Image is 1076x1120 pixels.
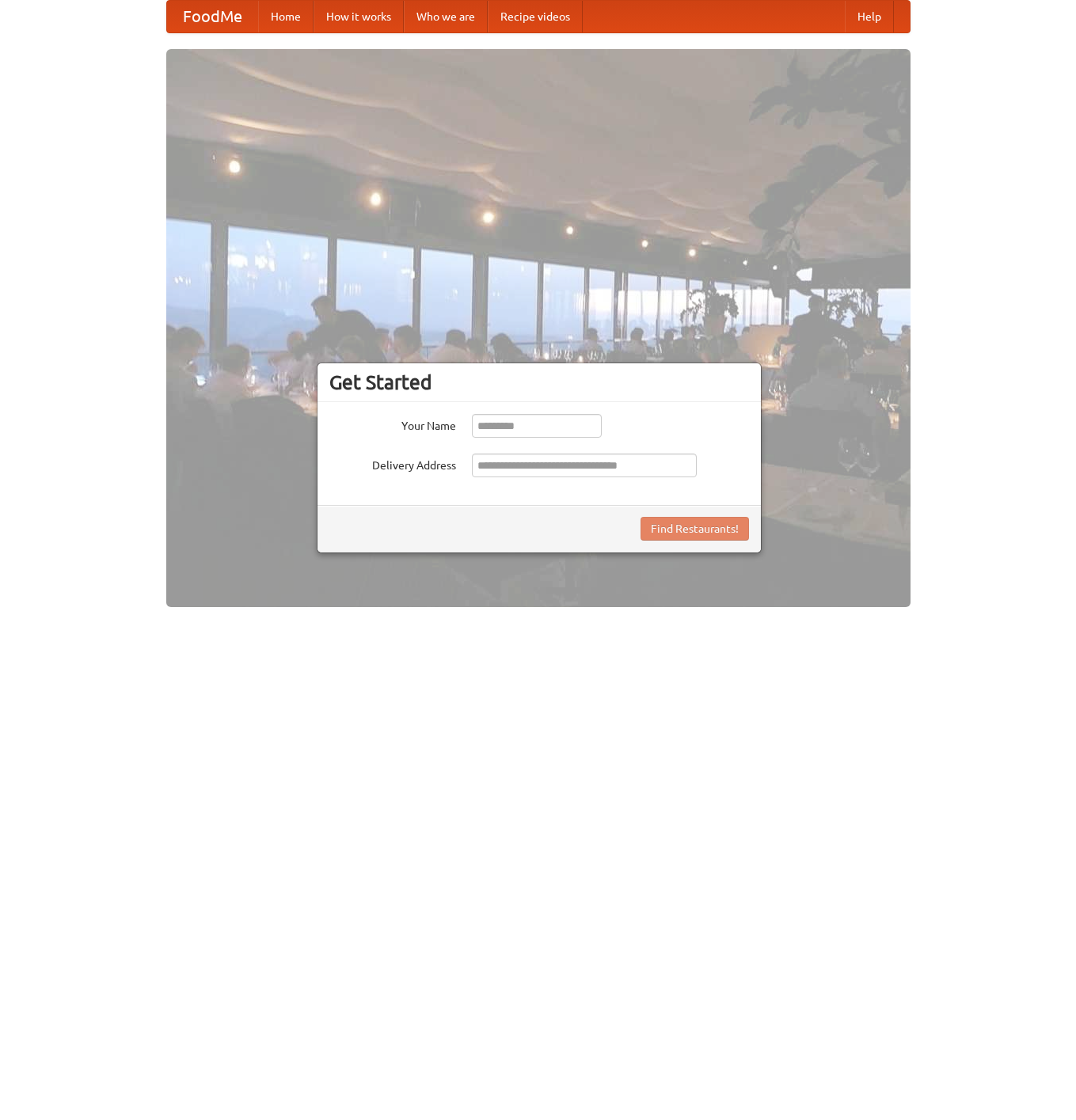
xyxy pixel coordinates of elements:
[329,414,456,434] label: Your Name
[329,454,456,473] label: Delivery Address
[641,517,749,541] button: Find Restaurants!
[404,1,488,32] a: Who we are
[314,1,404,32] a: How it works
[488,1,583,32] a: Recipe videos
[329,370,749,394] h3: Get Started
[845,1,894,32] a: Help
[258,1,314,32] a: Home
[167,1,258,32] a: FoodMe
